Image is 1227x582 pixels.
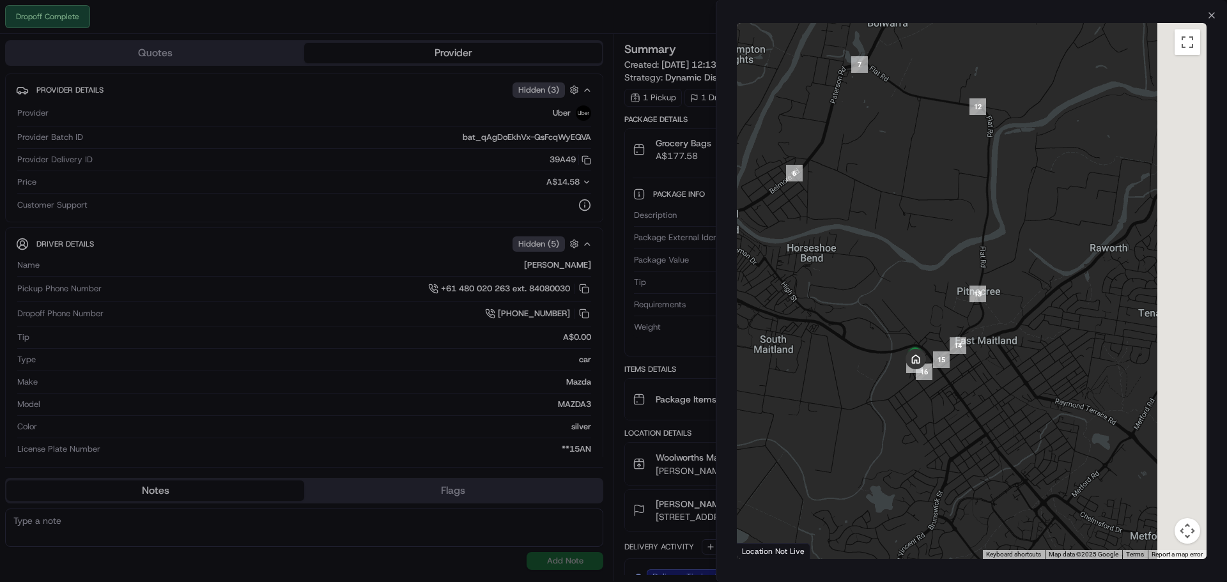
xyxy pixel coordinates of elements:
[986,550,1041,559] button: Keyboard shortcuts
[950,337,966,354] div: 14
[740,542,782,559] img: Google
[933,351,950,368] div: 15
[1152,551,1203,558] a: Report a map error
[1175,29,1200,55] button: Toggle fullscreen view
[740,542,782,559] a: Open this area in Google Maps (opens a new window)
[737,543,810,559] div: Location Not Live
[916,364,932,380] div: 16
[969,98,986,115] div: 12
[786,165,803,181] div: 6
[906,356,923,373] div: 17
[969,286,986,302] div: 13
[1049,551,1118,558] span: Map data ©2025 Google
[851,56,868,73] div: 7
[1175,518,1200,544] button: Map camera controls
[1126,551,1144,558] a: Terms (opens in new tab)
